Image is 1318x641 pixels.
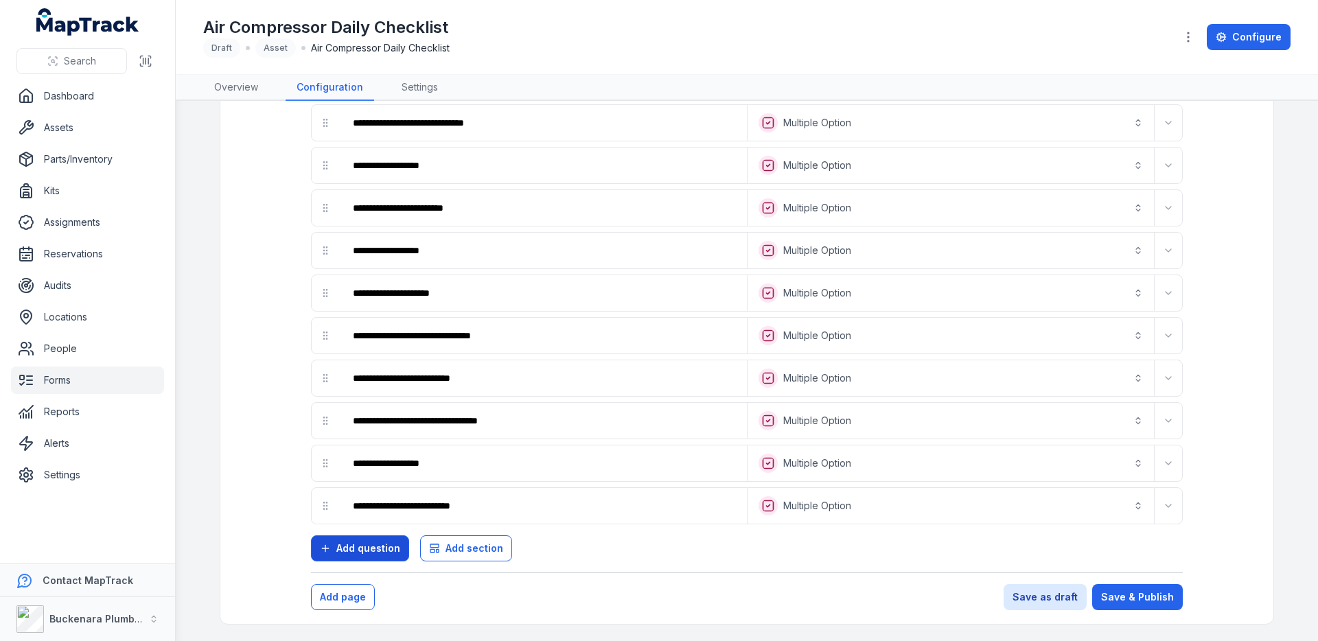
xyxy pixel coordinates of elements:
div: drag [312,364,339,392]
button: Multiple Option [750,406,1151,436]
div: :rnv:-form-item-label [342,235,744,266]
button: Expand [1157,154,1179,176]
svg: drag [320,415,331,426]
a: Locations [11,303,164,331]
div: drag [312,450,339,477]
svg: drag [320,202,331,213]
a: Configure [1207,24,1291,50]
div: drag [312,322,339,349]
svg: drag [320,160,331,171]
button: Expand [1157,197,1179,219]
button: Expand [1157,240,1179,261]
button: Expand [1157,282,1179,304]
div: :ro5:-form-item-label [342,278,744,308]
button: Expand [1157,452,1179,474]
button: Expand [1157,325,1179,347]
span: Add section [446,541,503,555]
button: Multiple Option [750,193,1151,223]
svg: drag [320,330,331,341]
button: Add section [420,535,512,561]
button: Multiple Option [750,491,1151,521]
div: :rnd:-form-item-label [342,108,744,138]
a: MapTrack [36,8,139,36]
a: Assets [11,114,164,141]
div: :rob:-form-item-label [342,320,744,351]
div: Asset [255,38,296,58]
a: People [11,335,164,362]
svg: drag [320,117,331,128]
a: Dashboard [11,82,164,110]
a: Forms [11,366,164,394]
a: Reservations [11,240,164,268]
a: Kits [11,177,164,205]
svg: drag [320,245,331,256]
a: Assignments [11,209,164,236]
button: Expand [1157,112,1179,134]
button: Expand [1157,495,1179,517]
div: :ron:-form-item-label [342,406,744,436]
a: Parts/Inventory [11,145,164,173]
button: Expand [1157,367,1179,389]
div: :rnp:-form-item-label [342,193,744,223]
button: Search [16,48,127,74]
a: Audits [11,272,164,299]
svg: drag [320,288,331,299]
div: drag [312,152,339,179]
button: Save & Publish [1092,584,1183,610]
div: :roh:-form-item-label [342,363,744,393]
h1: Air Compressor Daily Checklist [203,16,450,38]
div: drag [312,109,339,137]
svg: drag [320,500,331,511]
button: Add question [311,535,409,561]
button: Multiple Option [750,278,1151,308]
button: Multiple Option [750,320,1151,351]
button: Multiple Option [750,108,1151,138]
div: drag [312,407,339,434]
a: Reports [11,398,164,426]
a: Settings [11,461,164,489]
button: Multiple Option [750,235,1151,266]
span: Search [64,54,96,68]
a: Overview [203,75,269,101]
div: drag [312,279,339,307]
button: Add page [311,584,375,610]
strong: Contact MapTrack [43,574,133,586]
div: :rp3:-form-item-label [342,491,744,521]
div: drag [312,492,339,520]
strong: Buckenara Plumbing Gas & Electrical [49,613,230,625]
a: Configuration [286,75,374,101]
a: Alerts [11,430,164,457]
div: drag [312,194,339,222]
span: Add question [336,541,400,555]
button: Save as draft [1004,584,1087,610]
span: Air Compressor Daily Checklist [311,41,450,55]
button: Multiple Option [750,448,1151,478]
div: Draft [203,38,240,58]
button: Expand [1157,410,1179,432]
div: :rnj:-form-item-label [342,150,744,180]
div: drag [312,237,339,264]
svg: drag [320,373,331,384]
a: Settings [391,75,449,101]
button: Multiple Option [750,150,1151,180]
div: :rot:-form-item-label [342,448,744,478]
svg: drag [320,458,331,469]
button: Multiple Option [750,363,1151,393]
